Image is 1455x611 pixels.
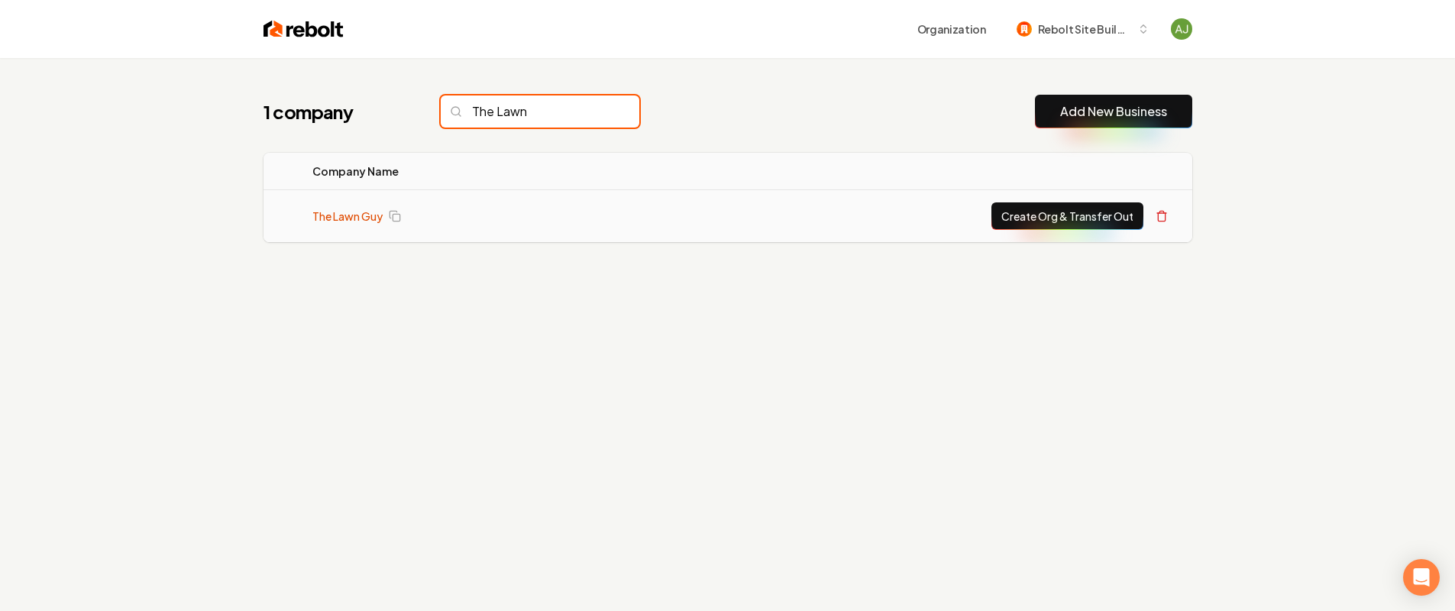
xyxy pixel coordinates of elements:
[264,99,410,124] h1: 1 company
[300,153,606,190] th: Company Name
[441,95,639,128] input: Search...
[312,209,383,224] a: The Lawn Guy
[1060,102,1167,121] a: Add New Business
[1171,18,1192,40] img: AJ Nimeh
[1017,21,1032,37] img: Rebolt Site Builder
[1171,18,1192,40] button: Open user button
[908,15,995,43] button: Organization
[1038,21,1131,37] span: Rebolt Site Builder
[1403,559,1440,596] div: Open Intercom Messenger
[991,202,1143,230] button: Create Org & Transfer Out
[1035,95,1192,128] button: Add New Business
[264,18,344,40] img: Rebolt Logo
